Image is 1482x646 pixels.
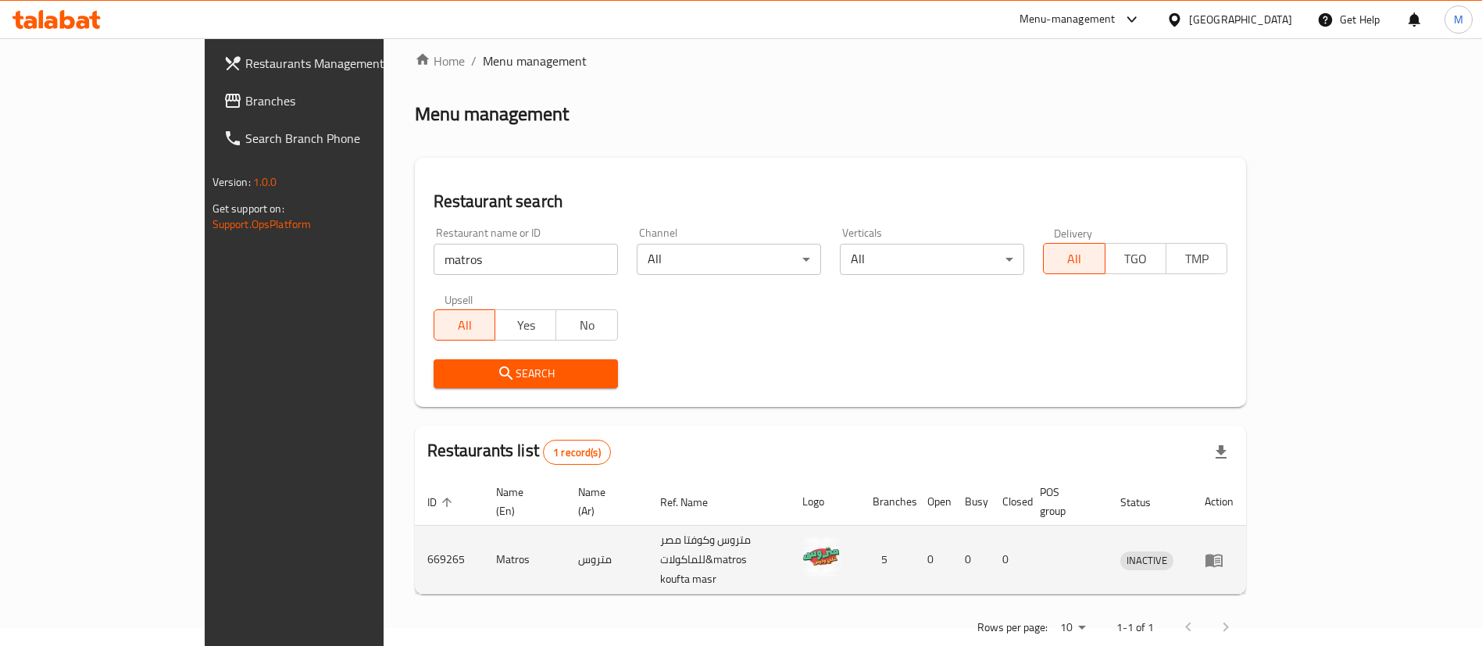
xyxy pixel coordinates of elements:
[245,91,440,110] span: Branches
[245,54,440,73] span: Restaurants Management
[245,129,440,148] span: Search Branch Phone
[415,478,1247,594] table: enhanced table
[1120,551,1173,570] div: INACTIVE
[212,172,251,192] span: Version:
[1189,11,1292,28] div: [GEOGRAPHIC_DATA]
[790,478,860,526] th: Logo
[212,198,284,219] span: Get support on:
[211,120,452,157] a: Search Branch Phone
[1166,243,1227,274] button: TMP
[446,364,605,384] span: Search
[427,439,611,465] h2: Restaurants list
[915,478,952,526] th: Open
[1050,248,1098,270] span: All
[1040,483,1090,520] span: POS group
[415,52,1247,70] nav: breadcrumb
[952,478,990,526] th: Busy
[212,214,312,234] a: Support.OpsPlatform
[441,314,489,337] span: All
[1043,243,1105,274] button: All
[427,493,457,512] span: ID
[1105,243,1166,274] button: TGO
[484,526,566,594] td: Matros
[860,478,915,526] th: Branches
[1454,11,1463,28] span: M
[637,244,821,275] div: All
[434,244,618,275] input: Search for restaurant name or ID..
[990,478,1027,526] th: Closed
[1173,248,1221,270] span: TMP
[434,190,1228,213] h2: Restaurant search
[802,537,841,576] img: Matros
[1020,10,1116,29] div: Menu-management
[990,526,1027,594] td: 0
[211,45,452,82] a: Restaurants Management
[434,359,618,388] button: Search
[1205,551,1234,569] div: Menu
[253,172,277,192] span: 1.0.0
[1112,248,1160,270] span: TGO
[840,244,1024,275] div: All
[544,445,610,460] span: 1 record(s)
[660,493,728,512] span: Ref. Name
[1120,551,1173,569] span: INACTIVE
[1192,478,1246,526] th: Action
[434,309,495,341] button: All
[483,52,587,70] span: Menu management
[648,526,790,594] td: متروس وكوفتا مصر للماكولات&matros koufta masr
[566,526,648,594] td: متروس
[1054,227,1093,238] label: Delivery
[415,102,569,127] h2: Menu management
[543,440,611,465] div: Total records count
[977,618,1048,637] p: Rows per page:
[502,314,550,337] span: Yes
[860,526,915,594] td: 5
[1120,493,1171,512] span: Status
[471,52,477,70] li: /
[952,526,990,594] td: 0
[555,309,617,341] button: No
[562,314,611,337] span: No
[211,82,452,120] a: Branches
[578,483,629,520] span: Name (Ar)
[915,526,952,594] td: 0
[445,294,473,305] label: Upsell
[1202,434,1240,471] div: Export file
[1116,618,1154,637] p: 1-1 of 1
[496,483,547,520] span: Name (En)
[495,309,556,341] button: Yes
[1054,616,1091,640] div: Rows per page:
